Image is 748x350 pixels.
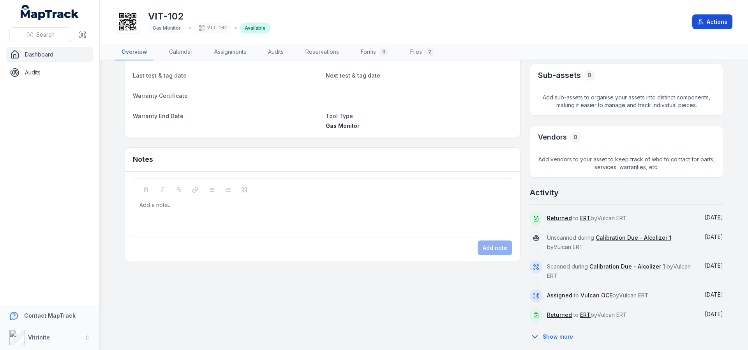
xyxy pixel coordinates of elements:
[208,44,252,60] a: Assignments
[530,329,578,345] button: Show more
[153,25,181,31] span: Gas Monitor
[326,122,360,129] span: Gas Monitor
[530,187,559,198] h2: Activity
[705,262,723,269] time: 8/21/2025, 8:46:39 AM
[404,44,441,60] a: Files2
[705,311,723,317] time: 8/20/2025, 4:44:11 PM
[24,312,76,319] strong: Contact MapTrack
[530,87,723,115] span: Add sub-assets to organise your assets into distinct components, making it easier to manage and t...
[705,291,723,298] span: [DATE]
[580,311,591,319] a: ERT
[547,292,572,299] a: Assigned
[547,234,671,250] span: Unscanned during by Vulcan ERT
[580,214,591,222] a: ERT
[163,44,199,60] a: Calendar
[705,291,723,298] time: 8/21/2025, 8:46:39 AM
[705,233,723,240] span: [DATE]
[538,70,581,81] h2: Sub-assets
[133,113,183,119] span: Warranty End Date
[133,92,188,99] span: Warranty Certificate
[547,311,572,319] a: Returned
[9,27,72,42] button: Search
[379,47,388,57] div: 0
[705,262,723,269] span: [DATE]
[6,65,93,80] a: Audits
[6,47,93,62] a: Dashboard
[705,214,723,221] span: [DATE]
[133,72,187,79] span: Last test & tag date
[692,14,732,29] button: Actions
[355,44,395,60] a: Forms0
[326,113,353,119] span: Tool Type
[262,44,290,60] a: Audits
[36,31,55,39] span: Search
[538,132,567,143] h3: Vendors
[21,5,79,20] a: MapTrack
[570,132,581,143] div: 0
[194,23,231,34] div: VIT-102
[705,233,723,240] time: 8/21/2025, 3:42:09 PM
[133,154,153,165] h3: Notes
[28,334,50,341] strong: Vitrinite
[530,149,723,177] span: Add vendors to your asset to keep track of who to contact for parts, services, warranties, etc.
[547,215,627,221] span: to by Vulcan ERT
[705,214,723,221] time: 8/21/2025, 3:42:09 PM
[547,214,572,222] a: Returned
[240,23,270,34] div: Available
[705,311,723,317] span: [DATE]
[115,44,153,60] a: Overview
[547,292,649,299] span: to by Vulcan ERT
[547,263,691,279] span: Scanned during by Vulcan ERT
[425,47,434,57] div: 2
[299,44,345,60] a: Reservations
[148,10,270,23] h1: VIT-102
[580,292,612,299] a: Vulcan OCE
[547,311,627,318] span: to by Vulcan ERT
[584,70,595,81] div: 0
[326,72,380,79] span: Next test & tag date
[596,234,671,242] a: Calibration Due - Alcolizer 1
[589,263,665,270] a: Calibration Due - Alcolizer 1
